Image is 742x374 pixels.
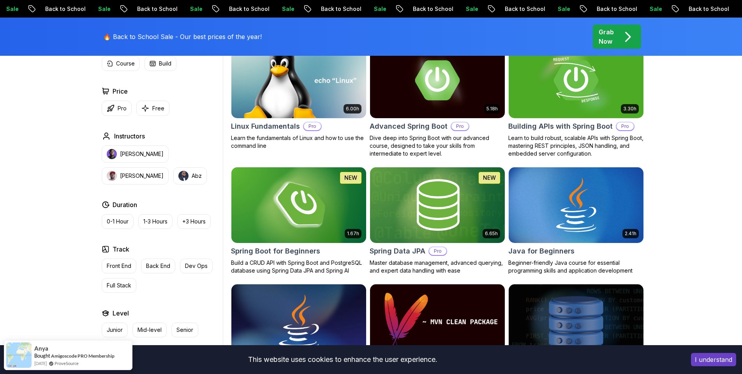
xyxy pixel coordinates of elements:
h2: Advanced Spring Boot [370,121,448,132]
img: Spring Data JPA card [370,167,505,243]
a: Advanced Spring Boot card5.18hAdvanced Spring BootProDive deep into Spring Boot with our advanced... [370,42,505,158]
img: Linux Fundamentals card [231,43,366,118]
img: provesource social proof notification image [6,342,32,368]
p: Pro [617,122,634,130]
button: Build [145,56,176,71]
p: +3 Hours [182,218,206,225]
p: Sale [225,5,250,13]
p: Back to School [448,5,501,13]
div: This website uses cookies to enhance the user experience. [6,351,679,368]
p: Course [116,60,135,67]
button: 0-1 Hour [102,214,134,229]
a: ProveSource [55,360,79,367]
img: Java for Beginners card [509,167,643,243]
h2: Spring Data JPA [370,246,425,257]
p: 5.18h [486,106,498,112]
button: instructor img[PERSON_NAME] [102,145,169,163]
button: Senior [171,323,198,337]
p: Full Stack [107,282,131,289]
p: Sale [133,5,158,13]
button: Accept cookies [691,353,736,366]
p: 1.67h [347,230,359,237]
button: 1-3 Hours [138,214,173,229]
p: Dive deep into Spring Boot with our advanced course, designed to take your skills from intermedia... [370,134,505,158]
button: Junior [102,323,128,337]
p: 6.65h [485,230,498,237]
p: Learn to build robust, scalable APIs with Spring Boot, mastering REST principles, JSON handling, ... [508,134,644,158]
a: Spring Boot for Beginners card1.67hNEWSpring Boot for BeginnersBuild a CRUD API with Spring Boot ... [231,167,367,275]
p: 3.30h [623,106,636,112]
p: Front End [107,262,131,270]
img: Building APIs with Spring Boot card [509,43,643,118]
p: Junior [107,326,123,334]
button: +3 Hours [177,214,211,229]
p: NEW [483,174,496,182]
p: NEW [344,174,357,182]
button: Course [102,56,140,71]
p: Master database management, advanced querying, and expert data handling with ease [370,259,505,275]
span: Anya [34,345,48,352]
p: Free [152,105,164,112]
button: Free [136,101,169,116]
h2: Duration [113,200,137,209]
p: Build a CRUD API with Spring Boot and PostgreSQL database using Spring Data JPA and Spring AI [231,259,367,275]
h2: Level [113,308,129,318]
p: Sale [409,5,434,13]
p: 6.00h [346,106,359,112]
p: Back End [146,262,170,270]
p: Pro [429,247,446,255]
h2: Linux Fundamentals [231,121,300,132]
img: instructor img [107,149,117,159]
img: Maven Essentials card [370,284,505,360]
img: Advanced Databases card [509,284,643,360]
p: Sale [592,5,617,13]
p: Pro [118,105,127,112]
button: instructor img[PERSON_NAME] [102,167,169,184]
span: Bought [34,353,50,359]
p: Back to School [631,5,684,13]
button: Back End [141,259,175,273]
p: [PERSON_NAME] [120,172,164,180]
p: Pro [304,122,321,130]
p: Abz [192,172,202,180]
p: Back to School [80,5,133,13]
a: Spring Data JPA card6.65hNEWSpring Data JPAProMaster database management, advanced querying, and ... [370,167,505,275]
p: [PERSON_NAME] [120,150,164,158]
button: Full Stack [102,278,136,293]
a: Building APIs with Spring Boot card3.30hBuilding APIs with Spring BootProLearn to build robust, s... [508,42,644,158]
p: Pro [451,122,469,130]
p: 🔥 Back to School Sale - Our best prices of the year! [103,32,262,41]
p: Mid-level [137,326,162,334]
a: Linux Fundamentals card6.00hLinux FundamentalsProLearn the fundamentals of Linux and how to use t... [231,42,367,150]
p: Sale [501,5,525,13]
button: Dev Ops [180,259,213,273]
button: Front End [102,259,136,273]
h2: Instructors [114,131,145,141]
p: 1-3 Hours [143,218,167,225]
button: Pro [102,101,132,116]
img: instructor img [107,171,117,181]
p: 2.41h [625,230,636,237]
a: Amigoscode PRO Membership [51,353,115,359]
h2: Track [113,245,129,254]
button: instructor imgAbz [173,167,207,184]
img: Java for Developers card [231,284,366,360]
img: Spring Boot for Beginners card [228,165,369,245]
p: Back to School [264,5,317,13]
p: Build [159,60,171,67]
p: Learn the fundamentals of Linux and how to use the command line [231,134,367,150]
a: Java for Beginners card2.41hJava for BeginnersBeginner-friendly Java course for essential program... [508,167,644,275]
span: [DATE] [34,360,47,367]
img: Advanced Spring Boot card [370,43,505,118]
h2: Java for Beginners [508,246,575,257]
h2: Price [113,87,128,96]
p: Sale [317,5,342,13]
h2: Building APIs with Spring Boot [508,121,613,132]
p: Back to School [539,5,592,13]
p: Grab Now [599,27,614,46]
p: Dev Ops [185,262,208,270]
p: Beginner-friendly Java course for essential programming skills and application development [508,259,644,275]
p: Back to School [356,5,409,13]
h2: Spring Boot for Beginners [231,246,320,257]
p: 0-1 Hour [107,218,129,225]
